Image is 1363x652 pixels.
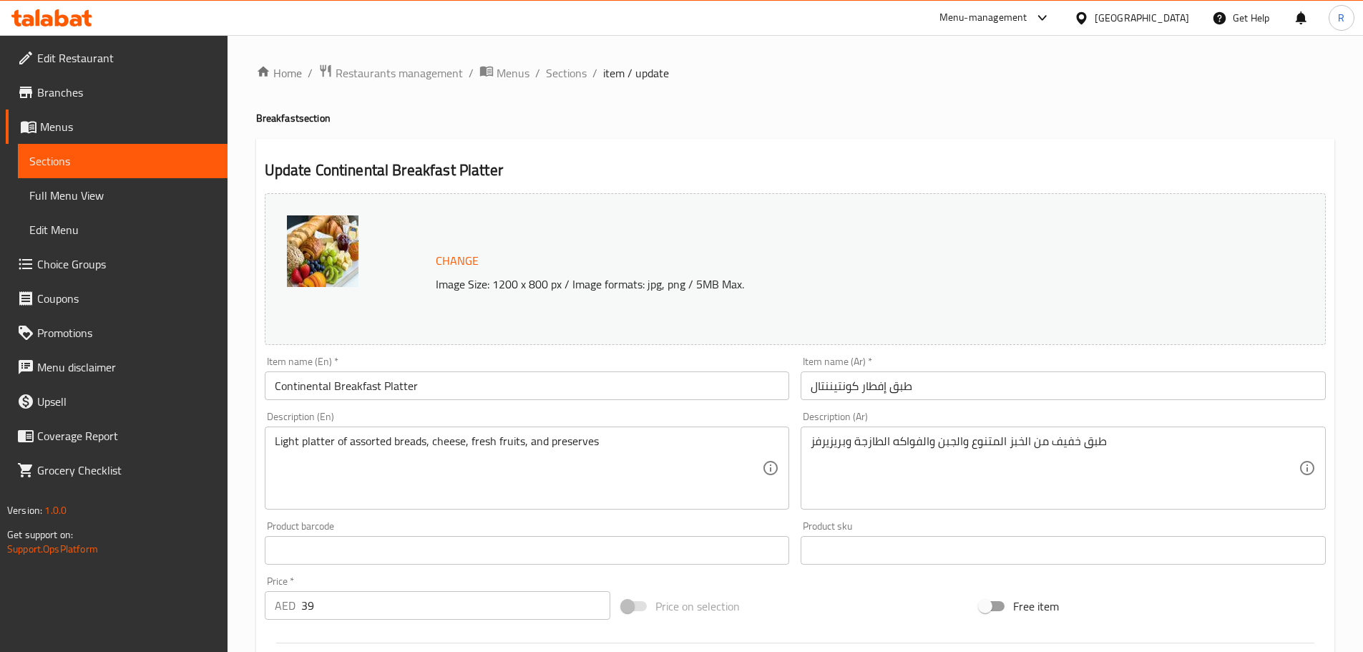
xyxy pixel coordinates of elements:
[37,290,216,307] span: Coupons
[655,598,740,615] span: Price on selection
[256,64,302,82] a: Home
[6,41,228,75] a: Edit Restaurant
[275,597,295,614] p: AED
[37,427,216,444] span: Coverage Report
[275,434,763,502] textarea: Light platter of assorted breads, cheese, fresh fruits, and preserves
[18,178,228,213] a: Full Menu View
[801,371,1326,400] input: Enter name Ar
[7,540,98,558] a: Support.OpsPlatform
[37,256,216,273] span: Choice Groups
[1095,10,1189,26] div: [GEOGRAPHIC_DATA]
[301,591,611,620] input: Please enter price
[37,462,216,479] span: Grocery Checklist
[546,64,587,82] a: Sections
[6,419,228,453] a: Coverage Report
[801,536,1326,565] input: Please enter product sku
[1338,10,1344,26] span: R
[40,118,216,135] span: Menus
[265,536,790,565] input: Please enter product barcode
[44,501,67,520] span: 1.0.0
[6,247,228,281] a: Choice Groups
[265,160,1326,181] h2: Update Continental Breakfast Platter
[497,64,529,82] span: Menus
[436,250,479,271] span: Change
[37,324,216,341] span: Promotions
[592,64,597,82] li: /
[37,49,216,67] span: Edit Restaurant
[29,187,216,204] span: Full Menu View
[6,75,228,110] a: Branches
[318,64,463,82] a: Restaurants management
[37,393,216,410] span: Upsell
[430,246,484,276] button: Change
[6,453,228,487] a: Grocery Checklist
[535,64,540,82] li: /
[265,371,790,400] input: Enter name En
[430,276,1193,293] p: Image Size: 1200 x 800 px / Image formats: jpg, png / 5MB Max.
[18,213,228,247] a: Edit Menu
[256,64,1334,82] nav: breadcrumb
[1013,598,1059,615] span: Free item
[6,384,228,419] a: Upsell
[37,359,216,376] span: Menu disclaimer
[6,110,228,144] a: Menus
[7,501,42,520] span: Version:
[6,350,228,384] a: Menu disclaimer
[29,152,216,170] span: Sections
[308,64,313,82] li: /
[287,215,358,287] img: Continental_Breakfast_Pla638939609758324469.jpg
[29,221,216,238] span: Edit Menu
[6,316,228,350] a: Promotions
[256,111,1334,125] h4: Breakfast section
[603,64,669,82] span: item / update
[336,64,463,82] span: Restaurants management
[6,281,228,316] a: Coupons
[7,525,73,544] span: Get support on:
[479,64,529,82] a: Menus
[469,64,474,82] li: /
[811,434,1299,502] textarea: طبق خفيف من الخبز المتنوع والجبن والفواكه الطازجة وبريزيرفز
[939,9,1027,26] div: Menu-management
[37,84,216,101] span: Branches
[18,144,228,178] a: Sections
